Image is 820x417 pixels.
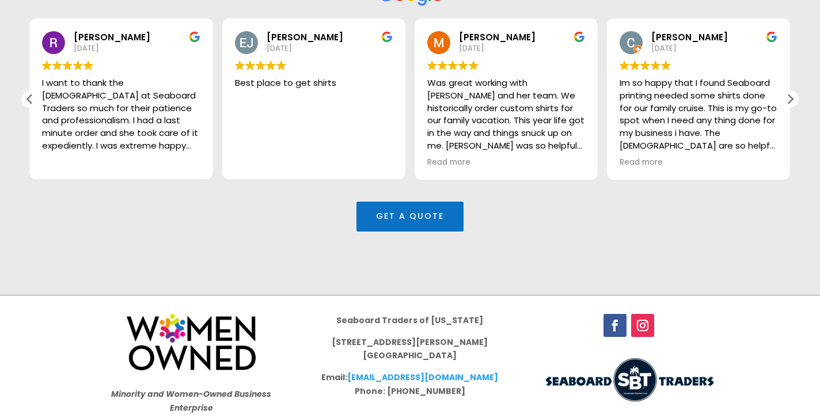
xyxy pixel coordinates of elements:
[42,31,65,54] img: Rodriquez Cobb profile picture
[245,60,255,70] img: Google
[438,60,447,70] img: Google
[74,43,200,54] div: [DATE]
[630,60,640,70] img: Google
[73,60,83,70] img: Google
[459,43,585,54] div: [DATE]
[574,31,585,43] img: Google
[318,314,502,336] p: Seaboard Traders of [US_STATE]
[427,157,470,168] span: Read more
[347,371,498,383] a: [EMAIL_ADDRESS][DOMAIN_NAME]
[267,43,393,54] div: [DATE]
[651,43,777,54] div: [DATE]
[661,60,671,70] img: Google
[640,60,650,70] img: Google
[52,60,62,70] img: Google
[631,314,654,337] a: Follow on Instagram
[620,157,663,168] span: Read more
[266,60,276,70] img: Google
[620,77,777,152] div: Im so happy that I found Seaboard printing needed some shirts done for our family cruise. This is...
[766,31,777,43] img: Google
[651,60,660,70] img: Google
[256,60,265,70] img: Google
[42,77,200,152] div: I want to thank the [DEMOGRAPHIC_DATA] at Seaboard Traders so much for their patience and profess...
[448,60,458,70] img: Google
[620,31,643,54] img: Chrisana Bligen profile picture
[127,314,256,371] img: women-owned-logo
[21,90,39,108] div: Previous review
[458,60,468,70] img: Google
[74,31,200,43] div: [PERSON_NAME]
[620,60,629,70] img: Google
[381,31,393,43] img: Google
[267,31,393,43] div: [PERSON_NAME]
[42,60,52,70] img: Google
[276,60,286,70] img: Google
[356,202,464,232] a: Get a Quote
[542,358,715,401] img: LOGO-use-300x75
[189,31,200,43] img: Google
[63,60,73,70] img: Google
[99,388,283,415] p: Minority and Women-Owned Business Enterprise
[235,60,245,70] img: Google
[469,60,479,70] img: Google
[427,77,585,152] div: Was great working with [PERSON_NAME] and her team. We historically order custom shirts for our fa...
[603,314,627,337] a: Follow on Facebook
[318,336,502,371] p: [STREET_ADDRESS][PERSON_NAME] [GEOGRAPHIC_DATA]
[459,31,585,43] div: [PERSON_NAME]
[651,31,777,43] div: [PERSON_NAME]
[318,371,502,399] p: Email: Phone: [PHONE_NUMBER]
[235,77,393,152] div: Best place to get shirts
[781,90,799,108] div: Next review
[83,60,93,70] img: Google
[235,31,258,54] img: EJ Wyatt profile picture
[427,31,450,54] img: Mark Pickhardt profile picture
[427,60,437,70] img: Google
